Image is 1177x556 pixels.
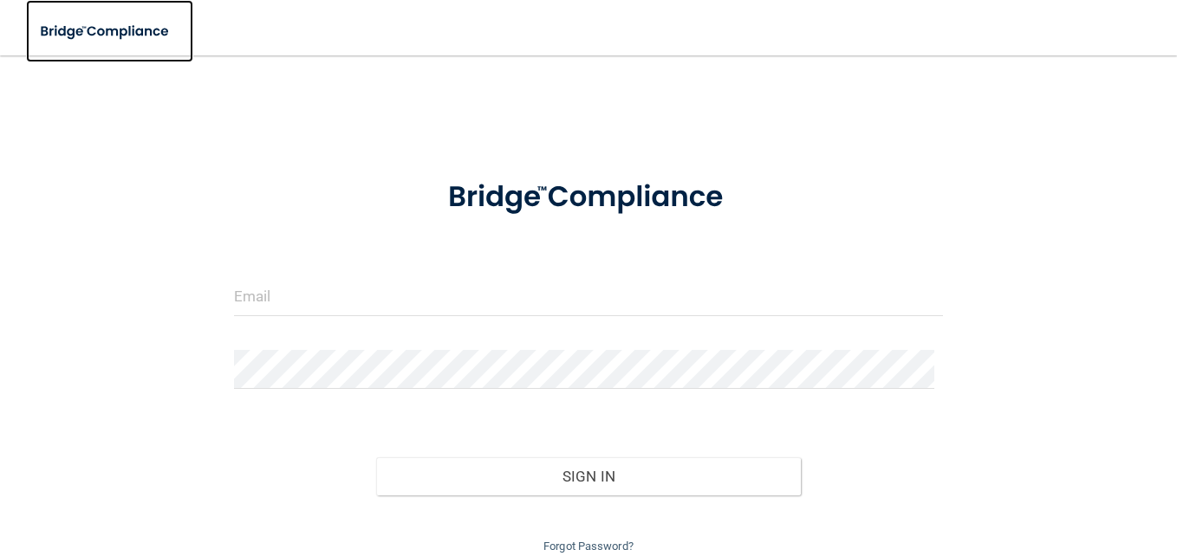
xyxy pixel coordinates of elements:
[418,159,759,236] img: bridge_compliance_login_screen.278c3ca4.svg
[26,14,185,49] img: bridge_compliance_login_screen.278c3ca4.svg
[877,433,1156,502] iframe: Drift Widget Chat Controller
[543,540,634,553] a: Forgot Password?
[376,457,802,495] button: Sign In
[234,277,943,316] input: Email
